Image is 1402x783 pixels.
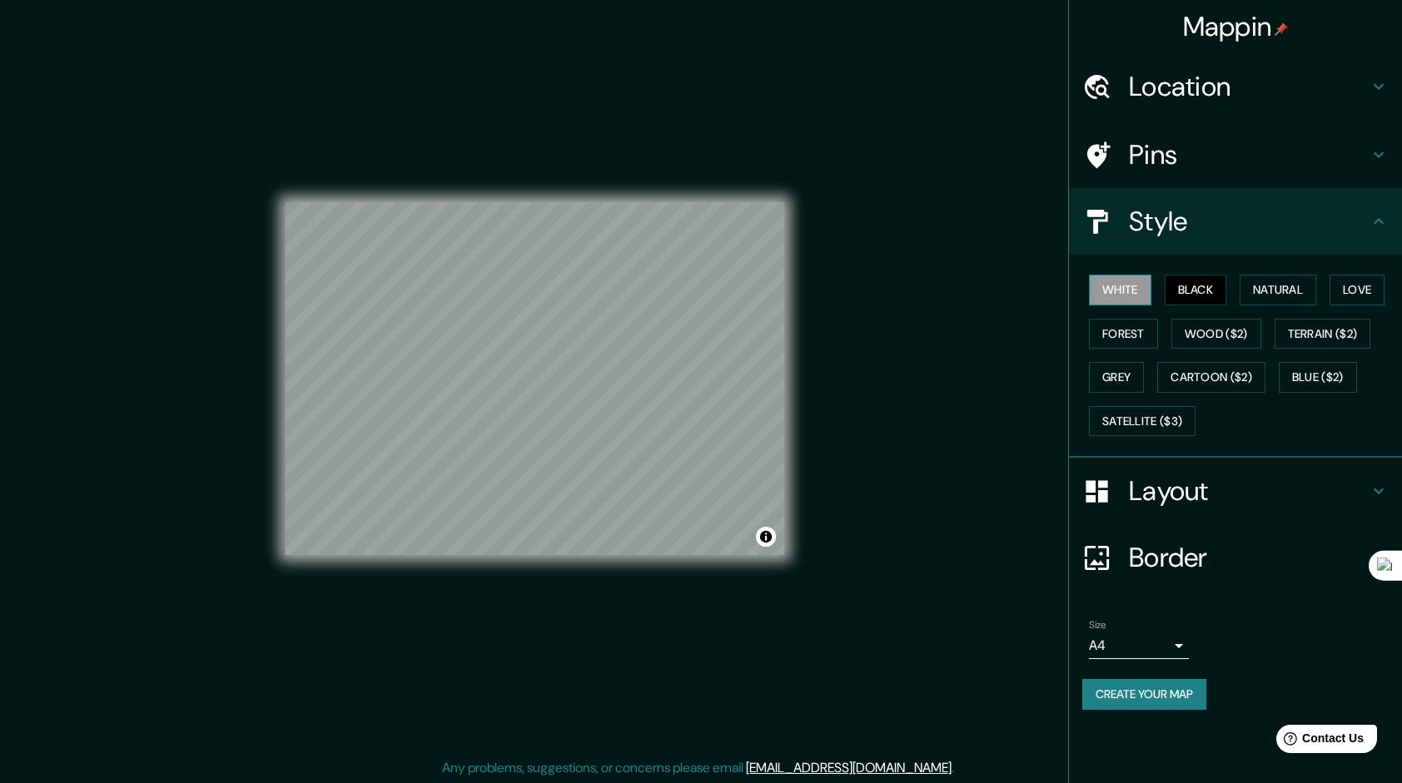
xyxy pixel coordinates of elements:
label: Size [1089,618,1106,632]
h4: Style [1129,205,1369,238]
button: Terrain ($2) [1275,319,1371,349]
h4: Location [1129,70,1369,103]
p: Any problems, suggestions, or concerns please email . [442,758,954,778]
button: Wood ($2) [1171,319,1261,349]
h4: Pins [1129,138,1369,171]
div: . [954,758,957,778]
button: Cartoon ($2) [1157,362,1265,393]
button: White [1089,275,1151,305]
button: Satellite ($3) [1089,406,1196,437]
button: Love [1330,275,1385,305]
div: Style [1069,188,1402,255]
h4: Layout [1129,474,1369,508]
iframe: Help widget launcher [1254,718,1384,765]
button: Toggle attribution [756,527,776,547]
button: Forest [1089,319,1158,349]
button: Create your map [1082,679,1206,710]
div: . [957,758,960,778]
img: pin-icon.png [1275,22,1288,36]
div: Border [1069,524,1402,591]
button: Grey [1089,362,1144,393]
button: Blue ($2) [1279,362,1357,393]
a: [EMAIL_ADDRESS][DOMAIN_NAME] [746,759,952,776]
h4: Mappin [1183,10,1289,43]
div: A4 [1089,632,1189,659]
button: Black [1165,275,1227,305]
button: Natural [1240,275,1316,305]
h4: Border [1129,541,1369,574]
canvas: Map [286,202,784,555]
div: Location [1069,53,1402,120]
div: Pins [1069,121,1402,188]
div: Layout [1069,458,1402,524]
